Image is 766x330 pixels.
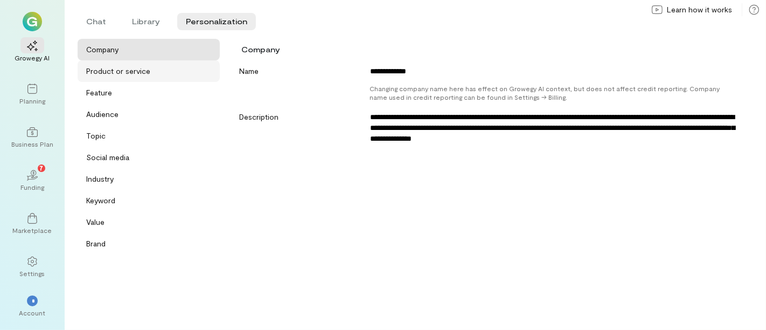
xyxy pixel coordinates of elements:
div: *Account [13,287,52,326]
a: Settings [13,247,52,286]
li: Library [123,13,169,30]
div: Keyword [86,195,115,206]
div: Product or service [86,66,150,77]
div: Changing company name here has effect on Growegy AI context, but does not affect credit reporting... [364,84,741,104]
div: Description [233,108,359,122]
div: Planning [19,97,45,105]
span: Learn how it works [667,4,732,15]
a: Growegy AI [13,32,52,71]
li: Personalization [177,13,256,30]
a: Planning [13,75,52,114]
div: Business Plan [11,140,53,148]
div: Value [86,217,105,228]
a: Business Plan [13,118,52,157]
div: Feature [86,87,112,98]
div: Settings [20,269,45,278]
div: Brand [86,238,106,249]
li: Chat [78,13,115,30]
a: Funding [13,161,52,200]
div: Funding [20,183,44,191]
div: Marketplace [13,226,52,235]
span: 7 [40,163,44,173]
div: Industry [86,174,114,184]
div: Company [241,44,280,55]
div: Growegy AI [15,53,50,62]
div: Audience [86,109,119,120]
div: Topic [86,130,106,141]
div: Name [233,63,359,77]
div: Account [19,308,46,317]
div: Social media [86,152,129,163]
div: Company [86,44,119,55]
a: Marketplace [13,204,52,243]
